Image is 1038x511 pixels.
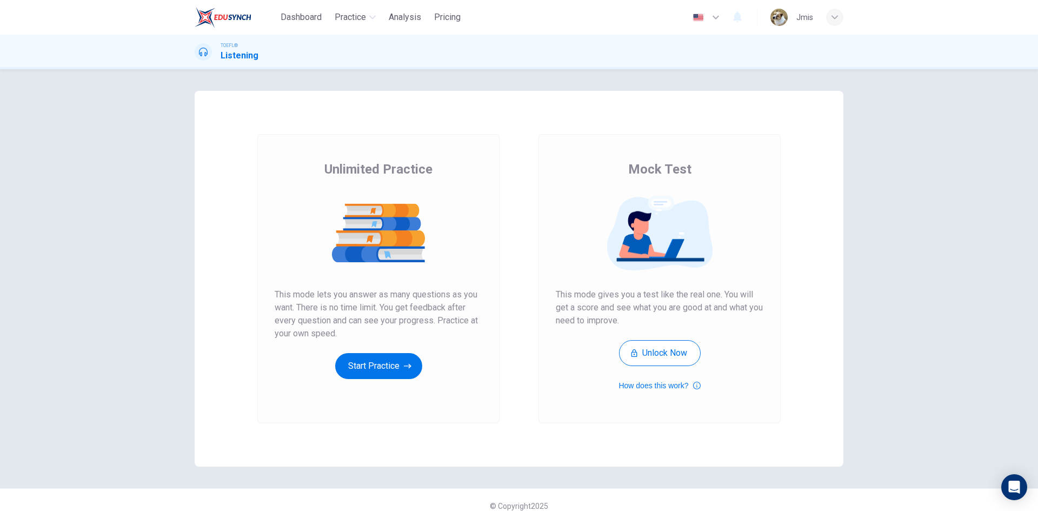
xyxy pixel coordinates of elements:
button: Dashboard [276,8,326,27]
span: Dashboard [281,11,322,24]
span: © Copyright 2025 [490,502,548,510]
div: Open Intercom Messenger [1001,474,1027,500]
img: en [691,14,705,22]
button: Unlock Now [619,340,701,366]
img: Profile picture [770,9,788,26]
button: How does this work? [618,379,700,392]
span: Practice [335,11,366,24]
span: TOEFL® [221,42,238,49]
img: EduSynch logo [195,6,251,28]
div: Jmis [796,11,813,24]
a: EduSynch logo [195,6,276,28]
h1: Listening [221,49,258,62]
span: Unlimited Practice [324,161,432,178]
button: Practice [330,8,380,27]
button: Analysis [384,8,425,27]
span: Mock Test [628,161,691,178]
button: Pricing [430,8,465,27]
span: Pricing [434,11,461,24]
span: This mode lets you answer as many questions as you want. There is no time limit. You get feedback... [275,288,482,340]
span: Analysis [389,11,421,24]
span: This mode gives you a test like the real one. You will get a score and see what you are good at a... [556,288,763,327]
button: Start Practice [335,353,422,379]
